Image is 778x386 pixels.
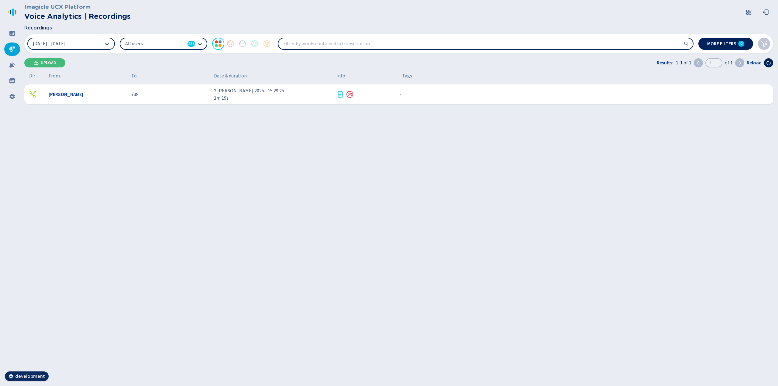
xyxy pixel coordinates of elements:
[9,78,15,84] svg: groups-filled
[49,91,83,98] span: [PERSON_NAME]
[214,94,332,102] span: 1m 19s
[29,91,36,98] svg: telephone-outbound
[758,38,770,50] button: Clear filters
[9,46,15,52] svg: mic-fill
[766,60,771,65] svg: arrow-clockwise
[747,59,762,67] span: Reload
[336,72,345,80] span: Info
[198,41,202,46] svg: chevron-down
[4,58,20,72] div: Alarms
[278,38,693,49] input: Filter by words contained in transcription
[9,62,15,68] svg: alarm-filled
[29,72,35,80] span: Dir
[346,91,353,98] div: Negative sentiment
[694,58,703,67] button: Previous page
[214,87,332,94] span: 2 [PERSON_NAME] 2025 - 15:29:25
[24,2,131,11] h3: Imagicle UCX Platform
[27,38,115,50] button: [DATE] - [DATE]
[214,72,332,80] span: Date & duration
[4,90,20,103] div: Settings
[676,59,691,67] span: 1-1 of 1
[15,373,45,379] span: development
[735,58,744,67] button: Next page
[4,43,20,56] div: Recordings
[4,74,20,87] div: Groups
[725,59,733,67] span: of 1
[9,30,15,36] svg: dashboard-filled
[41,60,56,65] span: Upload
[24,24,52,32] span: Recordings
[24,58,65,67] button: Upload
[346,91,353,98] svg: icon-emoji-sad
[336,91,344,98] svg: journal-text
[698,38,753,50] button: More filters0
[657,59,673,67] span: Results:
[5,371,49,381] button: development
[131,91,139,98] span: 738
[763,9,769,15] svg: box-arrow-left
[402,72,412,80] span: Tags
[764,58,773,67] button: Reload the current page
[696,60,701,65] svg: chevron-left
[737,60,742,65] svg: chevron-right
[125,40,185,47] span: All users
[336,91,344,98] div: Transcription available
[33,41,66,46] span: [DATE] - [DATE]
[4,27,20,40] div: Dashboard
[188,41,194,47] span: 238
[29,91,36,98] div: Outgoing call
[49,72,60,80] span: From
[131,72,137,80] span: To
[105,41,109,46] svg: chevron-down
[24,11,131,22] h2: Voice Analytics | Recordings
[740,41,742,46] span: 0
[34,60,39,65] svg: cloud-upload
[707,41,736,46] span: More filters
[760,40,768,47] svg: funnel-disabled
[684,41,689,46] svg: search
[400,91,401,98] span: No tags assigned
